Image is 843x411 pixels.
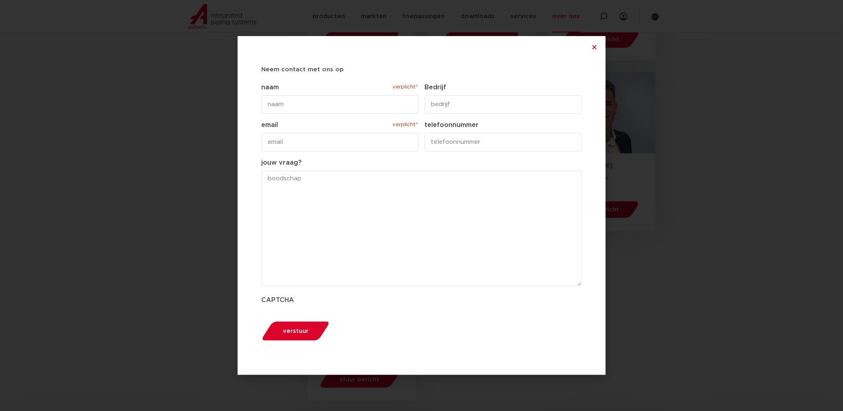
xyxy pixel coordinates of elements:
[425,133,582,151] input: telefoonnummer
[262,158,582,167] label: jouw vraag?
[392,83,418,92] span: verplicht*
[262,63,582,76] h5: Neem contact met ons op
[262,95,418,114] input: naam
[425,120,582,130] label: telefoonnummer
[262,83,418,92] label: naam
[283,328,308,334] span: verstuur
[262,120,418,130] label: email
[392,120,418,130] span: verplicht*
[262,295,582,305] label: CAPTCHA
[262,133,418,151] input: email
[425,95,582,114] input: bedrijf
[592,44,598,50] a: Close
[259,321,332,341] button: verstuur
[425,83,582,92] label: Bedrijf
